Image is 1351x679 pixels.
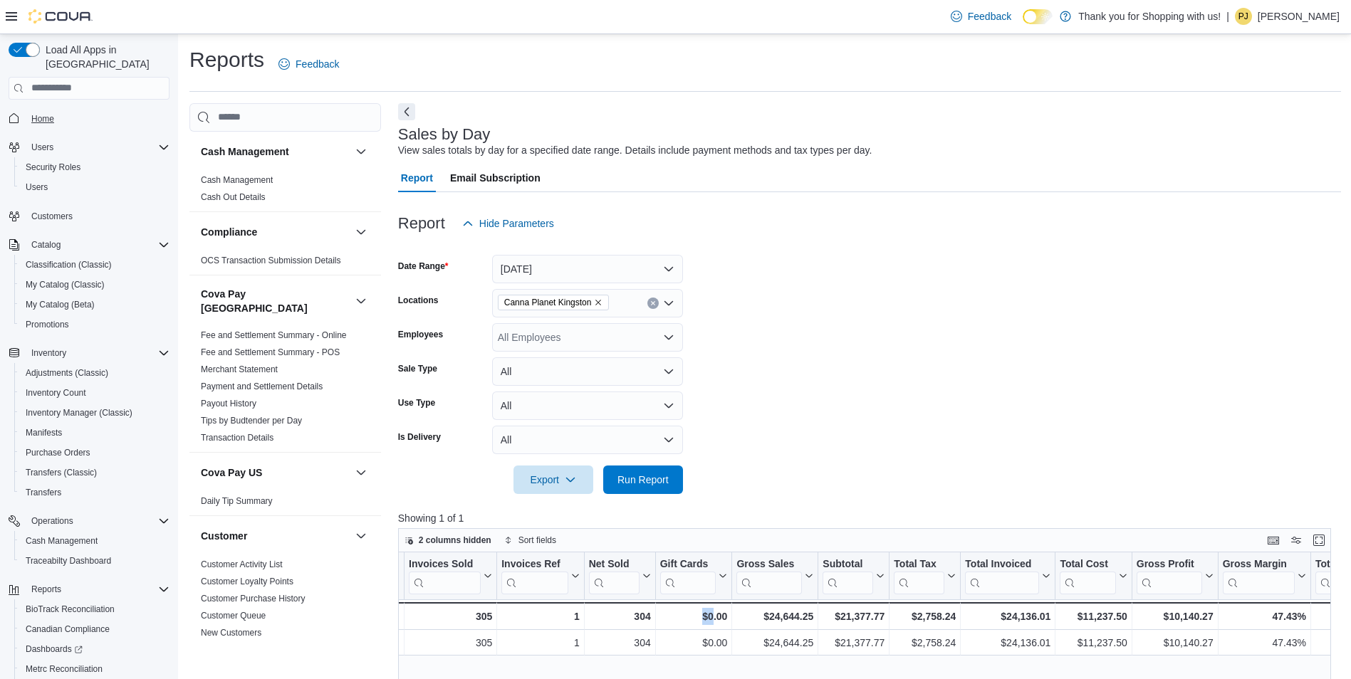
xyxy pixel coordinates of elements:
[823,634,885,651] div: $21,377.77
[296,57,339,71] span: Feedback
[398,431,441,443] label: Is Delivery
[1265,532,1282,549] button: Keyboard shortcuts
[303,634,400,651] div: [DATE]
[189,252,381,275] div: Compliance
[3,235,175,255] button: Catalog
[20,660,108,678] a: Metrc Reconciliation
[26,467,97,478] span: Transfers (Classic)
[26,344,72,362] button: Inventory
[659,557,727,594] button: Gift Cards
[14,531,175,551] button: Cash Management
[14,619,175,639] button: Canadian Compliance
[20,444,96,461] a: Purchase Orders
[14,383,175,403] button: Inventory Count
[3,511,175,531] button: Operations
[659,557,716,571] div: Gift Cards
[1288,532,1305,549] button: Display options
[201,559,283,570] span: Customer Activity List
[398,215,445,232] h3: Report
[189,327,381,452] div: Cova Pay [GEOGRAPHIC_DATA]
[894,557,944,594] div: Total Tax
[26,236,66,253] button: Catalog
[26,427,62,438] span: Manifests
[201,627,261,638] span: New Customers
[409,634,492,651] div: 305
[14,157,175,177] button: Security Roles
[20,256,118,273] a: Classification (Classic)
[14,315,175,335] button: Promotions
[1137,557,1214,594] button: Gross Profit
[20,276,169,293] span: My Catalog (Classic)
[201,192,266,202] a: Cash Out Details
[965,557,1050,594] button: Total Invoiced
[201,594,306,604] a: Customer Purchase History
[201,287,350,315] h3: Cova Pay [GEOGRAPHIC_DATA]
[398,329,443,340] label: Employees
[201,191,266,203] span: Cash Out Details
[968,9,1011,23] span: Feedback
[20,621,169,638] span: Canadian Compliance
[14,551,175,571] button: Traceabilty Dashboard
[398,295,439,306] label: Locations
[201,144,289,159] h3: Cash Management
[31,113,54,125] span: Home
[398,126,491,143] h3: Sales by Day
[26,299,95,310] span: My Catalog (Beta)
[201,496,273,506] a: Daily Tip Summary
[201,559,283,569] a: Customer Activity List
[457,209,560,238] button: Hide Parameters
[659,557,716,594] div: Gift Card Sales
[26,581,169,598] span: Reports
[492,357,683,386] button: All
[419,535,491,546] span: 2 columns hidden
[450,164,541,192] span: Email Subscription
[663,298,674,309] button: Open list of options
[20,296,169,313] span: My Catalog (Beta)
[26,487,61,498] span: Transfers
[647,298,659,309] button: Clear input
[201,399,256,409] a: Payout History
[1222,608,1305,625] div: 47.43%
[201,381,323,391] a: Payment and Settlement Details
[965,634,1050,651] div: $24,136.01
[894,634,956,651] div: $2,758.24
[14,295,175,315] button: My Catalog (Beta)
[20,296,100,313] a: My Catalog (Beta)
[353,143,370,160] button: Cash Management
[31,142,53,153] span: Users
[736,634,813,651] div: $24,644.25
[398,260,449,272] label: Date Range
[14,443,175,463] button: Purchase Orders
[20,532,103,549] a: Cash Management
[736,557,813,594] button: Gross Sales
[1137,608,1214,625] div: $10,140.27
[201,347,340,357] a: Fee and Settlement Summary - POS
[14,483,175,502] button: Transfers
[26,581,67,598] button: Reports
[26,110,169,127] span: Home
[736,557,802,594] div: Gross Sales
[894,557,944,571] div: Total Tax
[1060,608,1127,625] div: $11,237.50
[14,599,175,619] button: BioTrack Reconciliation
[1222,557,1294,571] div: Gross Margin
[522,465,585,494] span: Export
[14,659,175,679] button: Metrc Reconciliation
[3,343,175,363] button: Inventory
[20,660,169,678] span: Metrc Reconciliation
[20,384,169,401] span: Inventory Count
[589,634,651,651] div: 304
[501,634,579,651] div: 1
[201,628,261,638] a: New Customers
[1226,8,1229,25] p: |
[20,276,110,293] a: My Catalog (Classic)
[201,577,293,586] a: Customer Loyalty Points
[201,144,350,159] button: Cash Management
[201,255,341,266] span: OCS Transaction Submission Details
[26,663,103,675] span: Metrc Reconciliation
[1310,532,1327,549] button: Enter fullscreen
[201,432,273,443] span: Transaction Details
[201,433,273,443] a: Transaction Details
[26,162,80,173] span: Security Roles
[26,207,169,225] span: Customers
